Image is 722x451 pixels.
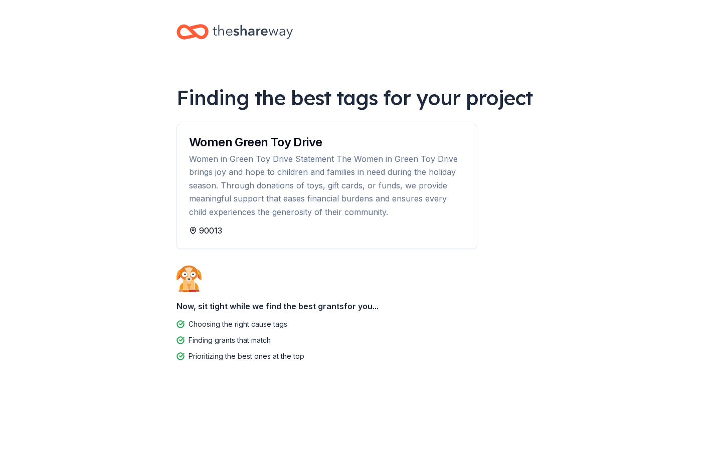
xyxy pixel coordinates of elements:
[189,318,287,330] div: Choosing the right cause tags
[189,136,465,148] div: Women Green Toy Drive
[189,350,304,362] div: Prioritizing the best ones at the top
[189,224,465,237] div: 90013
[189,334,271,346] div: Finding grants that match
[176,265,202,292] img: Dog waiting patiently
[189,152,465,218] div: Women in Green Toy Drive Statement The Women in Green Toy Drive brings joy and hope to children a...
[176,84,546,112] div: Finding the best tags for your project
[176,296,546,316] div: Now, sit tight while we find the best grants for you...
